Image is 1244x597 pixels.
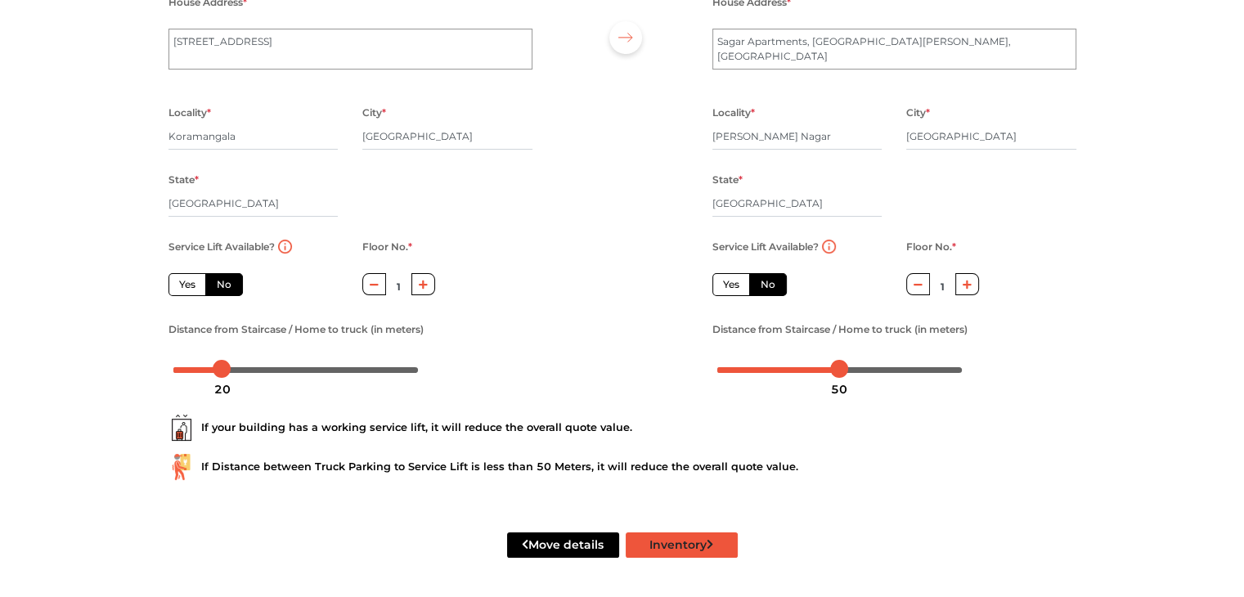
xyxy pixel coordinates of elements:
[362,236,412,258] label: Floor No.
[712,273,750,296] label: Yes
[824,375,854,403] div: 50
[626,532,738,558] button: Inventory
[507,532,619,558] button: Move details
[712,319,968,340] label: Distance from Staircase / Home to truck (in meters)
[749,273,787,296] label: No
[712,169,743,191] label: State
[168,169,199,191] label: State
[712,236,819,258] label: Service Lift Available?
[906,102,930,123] label: City
[168,454,1076,480] div: If Distance between Truck Parking to Service Lift is less than 50 Meters, it will reduce the over...
[362,102,386,123] label: City
[168,454,195,480] img: ...
[168,29,532,70] textarea: [STREET_ADDRESS]
[712,29,1076,70] textarea: Sagar Apartments, [GEOGRAPHIC_DATA][PERSON_NAME], [GEOGRAPHIC_DATA]
[208,375,237,403] div: 20
[205,273,243,296] label: No
[168,319,424,340] label: Distance from Staircase / Home to truck (in meters)
[712,102,755,123] label: Locality
[168,415,195,441] img: ...
[168,236,275,258] label: Service Lift Available?
[168,273,206,296] label: Yes
[168,102,211,123] label: Locality
[168,415,1076,441] div: If your building has a working service lift, it will reduce the overall quote value.
[906,236,956,258] label: Floor No.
